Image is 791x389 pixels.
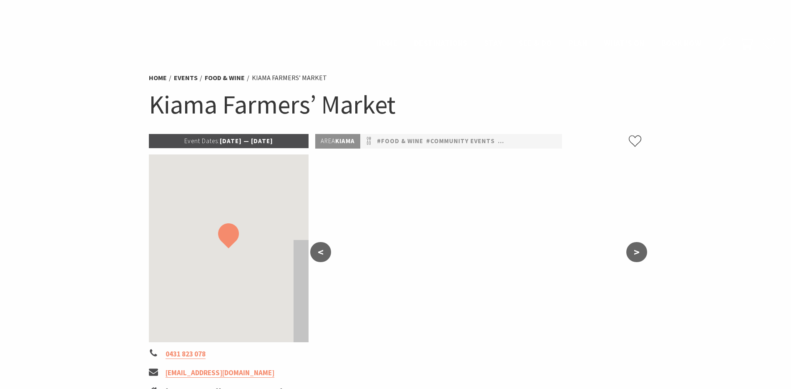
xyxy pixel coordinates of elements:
[558,136,593,147] a: #Markets
[149,88,643,121] h1: Kiama Farmers’ Market
[310,242,331,262] button: <
[484,38,502,48] span: Stay
[368,37,709,51] nav: Main Menu
[184,137,220,145] span: Event Dates:
[376,38,397,48] span: Home
[604,38,645,48] span: What’s On
[626,242,647,262] button: >
[414,38,467,48] span: Destinations
[377,136,423,147] a: #Food & Wine
[149,134,309,148] p: [DATE] — [DATE]
[166,349,206,359] a: 0431 823 078
[426,136,495,147] a: #Community Events
[166,368,274,378] a: [EMAIL_ADDRESS][DOMAIN_NAME]
[321,137,335,145] span: Area
[315,134,360,149] p: Kiama
[519,38,552,48] span: See & Do
[569,38,588,48] span: Plan
[661,38,701,48] span: Book now
[498,136,555,147] a: #Family Friendly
